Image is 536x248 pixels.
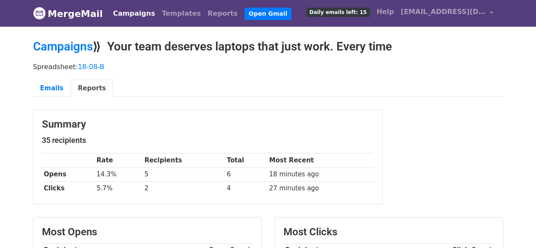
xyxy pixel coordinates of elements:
[142,167,225,181] td: 5
[42,167,94,181] th: Opens
[78,63,105,71] a: 18-08-B
[33,62,503,71] p: Spreadsheet:
[306,8,369,17] span: Daily emails left: 15
[94,181,142,195] td: 5.7%
[401,7,486,17] span: [EMAIL_ADDRESS][DOMAIN_NAME]
[225,167,267,181] td: 6
[94,167,142,181] td: 14.3%
[267,153,374,167] th: Most Recent
[42,118,374,131] h3: Summary
[33,80,71,97] a: Emails
[33,7,46,20] img: MergeMail logo
[204,5,241,22] a: Reports
[110,5,158,22] a: Campaigns
[225,153,267,167] th: Total
[142,153,225,167] th: Recipients
[33,39,503,54] h2: ⟫ Your team deserves laptops that just work. Every time
[303,3,373,20] a: Daily emails left: 15
[42,181,94,195] th: Clicks
[42,136,374,145] h5: 35 recipients
[244,8,292,20] a: Open Gmail
[267,181,374,195] td: 27 minutes ago
[397,3,497,23] a: [EMAIL_ADDRESS][DOMAIN_NAME]
[283,226,494,238] h3: Most Clicks
[94,153,142,167] th: Rate
[142,181,225,195] td: 2
[373,3,397,20] a: Help
[158,5,204,22] a: Templates
[33,39,93,53] a: Campaigns
[267,167,374,181] td: 18 minutes ago
[71,80,113,97] a: Reports
[42,226,253,238] h3: Most Opens
[33,5,103,22] a: MergeMail
[225,181,267,195] td: 4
